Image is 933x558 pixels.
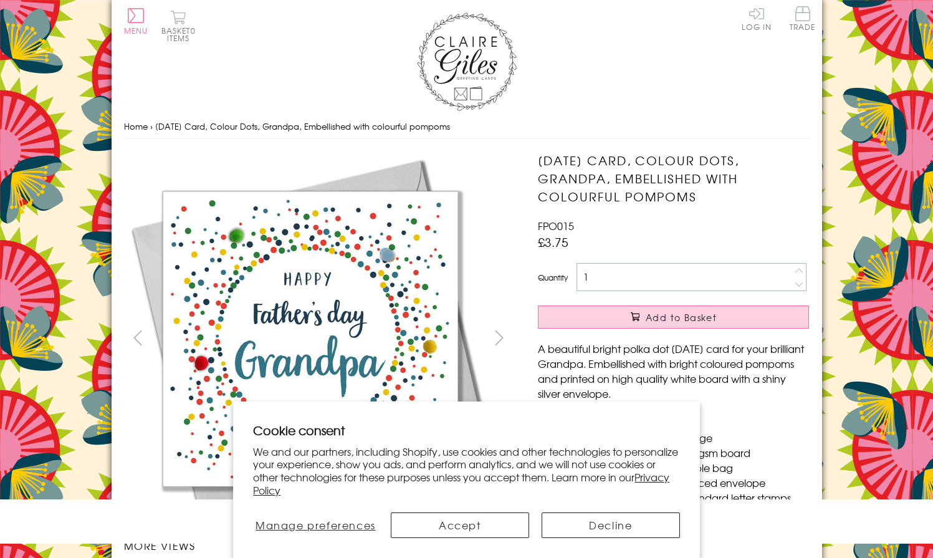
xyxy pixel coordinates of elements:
button: Basket0 items [161,10,196,42]
h2: Cookie consent [253,421,680,439]
img: Claire Giles Greetings Cards [417,12,517,111]
a: Log In [742,6,772,31]
img: Father's Day Card, Colour Dots, Grandpa, Embellished with colourful pompoms [123,152,497,526]
span: [DATE] Card, Colour Dots, Grandpa, Embellished with colourful pompoms [155,120,450,132]
span: Menu [124,25,148,36]
button: Manage preferences [253,512,378,538]
span: Add to Basket [646,311,717,324]
button: Decline [542,512,680,538]
label: Quantity [538,272,568,283]
h1: [DATE] Card, Colour Dots, Grandpa, Embellished with colourful pompoms [538,152,809,205]
a: Home [124,120,148,132]
button: Add to Basket [538,305,809,329]
img: Father's Day Card, Colour Dots, Grandpa, Embellished with colourful pompoms [513,152,887,526]
span: 0 items [167,25,196,44]
p: We and our partners, including Shopify, use cookies and other technologies to personalize your ex... [253,445,680,497]
span: › [150,120,153,132]
a: Trade [790,6,816,33]
p: A beautiful bright polka dot [DATE] card for your brilliant Grandpa. Embellished with bright colo... [538,341,809,401]
button: Accept [391,512,529,538]
span: Trade [790,6,816,31]
span: FPO015 [538,218,574,233]
nav: breadcrumbs [124,114,810,140]
h3: More views [124,538,514,553]
a: Privacy Policy [253,469,669,498]
button: Menu [124,8,148,34]
span: Manage preferences [256,517,376,532]
span: £3.75 [538,233,568,251]
button: prev [124,324,152,352]
button: next [485,324,513,352]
